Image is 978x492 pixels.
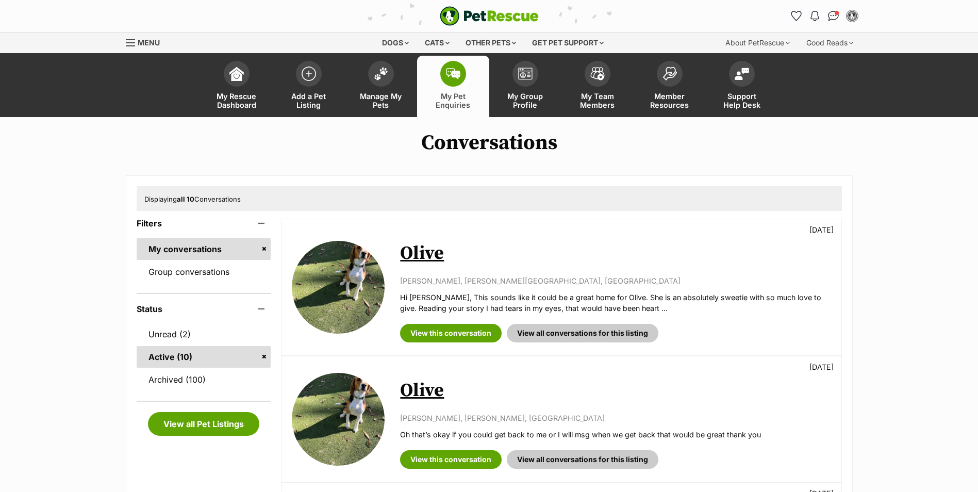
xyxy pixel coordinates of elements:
a: Member Resources [634,56,706,117]
span: Member Resources [647,92,693,109]
a: View this conversation [400,450,502,469]
img: Sarah Rollan profile pic [847,11,857,21]
img: Olive [292,373,385,466]
span: My Rescue Dashboard [213,92,260,109]
a: Add a Pet Listing [273,56,345,117]
p: [PERSON_NAME], [PERSON_NAME], [GEOGRAPHIC_DATA] [400,413,831,423]
img: logo-e224e6f780fb5917bec1dbf3a21bbac754714ae5b6737aabdf751b685950b380.svg [440,6,539,26]
div: Good Reads [799,32,860,53]
img: group-profile-icon-3fa3cf56718a62981997c0bc7e787c4b2cf8bcc04b72c1350f741eb67cf2f40e.svg [518,68,533,80]
span: My Pet Enquiries [430,92,476,109]
a: View all conversations for this listing [507,450,658,469]
a: View this conversation [400,324,502,342]
a: Menu [126,32,167,51]
div: Dogs [375,32,416,53]
img: notifications-46538b983faf8c2785f20acdc204bb7945ddae34d4c08c2a6579f10ce5e182be.svg [810,11,819,21]
header: Status [137,304,271,314]
img: add-pet-listing-icon-0afa8454b4691262ce3f59096e99ab1cd57d4a30225e0717b998d2c9b9846f56.svg [302,67,316,81]
a: My Pet Enquiries [417,56,489,117]
a: My conversations [137,238,271,260]
span: Support Help Desk [719,92,765,109]
header: Filters [137,219,271,228]
a: My Team Members [561,56,634,117]
button: Notifications [807,8,823,24]
span: Add a Pet Listing [286,92,332,109]
span: My Team Members [574,92,621,109]
p: [PERSON_NAME], [PERSON_NAME][GEOGRAPHIC_DATA], [GEOGRAPHIC_DATA] [400,275,831,286]
span: Menu [138,38,160,47]
p: Oh that’s okay if you could get back to me or I will msg when we get back that would be great tha... [400,429,831,440]
a: Manage My Pets [345,56,417,117]
a: Support Help Desk [706,56,778,117]
div: Cats [418,32,457,53]
a: View all Pet Listings [148,412,259,436]
button: My account [844,8,860,24]
a: Olive [400,242,444,265]
strong: all 10 [177,195,194,203]
div: Other pets [458,32,523,53]
div: Get pet support [525,32,611,53]
span: Displaying Conversations [144,195,241,203]
a: View all conversations for this listing [507,324,658,342]
div: About PetRescue [718,32,797,53]
img: dashboard-icon-eb2f2d2d3e046f16d808141f083e7271f6b2e854fb5c12c21221c1fb7104beca.svg [229,67,244,81]
a: Active (10) [137,346,271,368]
a: Favourites [788,8,805,24]
img: member-resources-icon-8e73f808a243e03378d46382f2149f9095a855e16c252ad45f914b54edf8863c.svg [662,67,677,80]
img: manage-my-pets-icon-02211641906a0b7f246fdf0571729dbe1e7629f14944591b6c1af311fb30b64b.svg [374,67,388,80]
span: My Group Profile [502,92,549,109]
a: Archived (100) [137,369,271,390]
p: [DATE] [809,224,834,235]
img: team-members-icon-5396bd8760b3fe7c0b43da4ab00e1e3bb1a5d9ba89233759b79545d2d3fc5d0d.svg [590,67,605,80]
p: Hi [PERSON_NAME], This sounds like it could be a great home for Olive. She is an absolutely sweet... [400,292,831,314]
a: My Rescue Dashboard [201,56,273,117]
a: Unread (2) [137,323,271,345]
img: help-desk-icon-fdf02630f3aa405de69fd3d07c3f3aa587a6932b1a1747fa1d2bba05be0121f9.svg [735,68,749,80]
ul: Account quick links [788,8,860,24]
img: pet-enquiries-icon-7e3ad2cf08bfb03b45e93fb7055b45f3efa6380592205ae92323e6603595dc1f.svg [446,68,460,79]
a: My Group Profile [489,56,561,117]
a: Conversations [825,8,842,24]
a: Olive [400,379,444,402]
img: chat-41dd97257d64d25036548639549fe6c8038ab92f7586957e7f3b1b290dea8141.svg [828,11,839,21]
a: PetRescue [440,6,539,26]
a: Group conversations [137,261,271,283]
span: Manage My Pets [358,92,404,109]
img: Olive [292,241,385,334]
p: [DATE] [809,362,834,372]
